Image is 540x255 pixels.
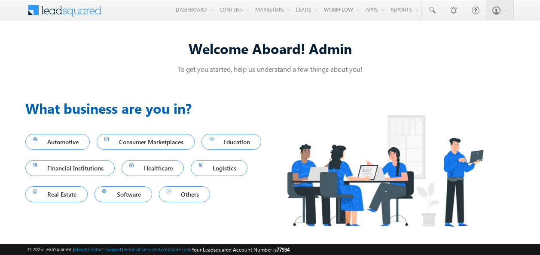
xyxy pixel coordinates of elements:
a: Acceptable Use [158,246,190,252]
p: To get you started, help us understand a few things about you! [25,64,515,73]
span: Healthcare [129,162,176,174]
span: Software [102,188,144,200]
h3: What business are you in? [25,98,270,118]
span: Financial Institutions [33,162,107,174]
span: Logistics [198,162,240,174]
img: Industry.png [270,98,500,243]
a: Terms of Service [123,246,156,252]
span: Your Leadsquared Account Number is [192,246,290,253]
div: Welcome Aboard! Admin [25,39,515,58]
a: Contact Support [88,246,122,252]
span: Automotive [33,136,82,148]
span: Consumer Marketplaces [104,136,187,148]
span: © 2025 LeadSquared | | | | | [27,246,290,254]
a: About [74,246,86,252]
span: Education [209,136,254,148]
span: Others [167,188,203,200]
span: Real Estate [33,188,80,200]
span: 77934 [277,246,290,253]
